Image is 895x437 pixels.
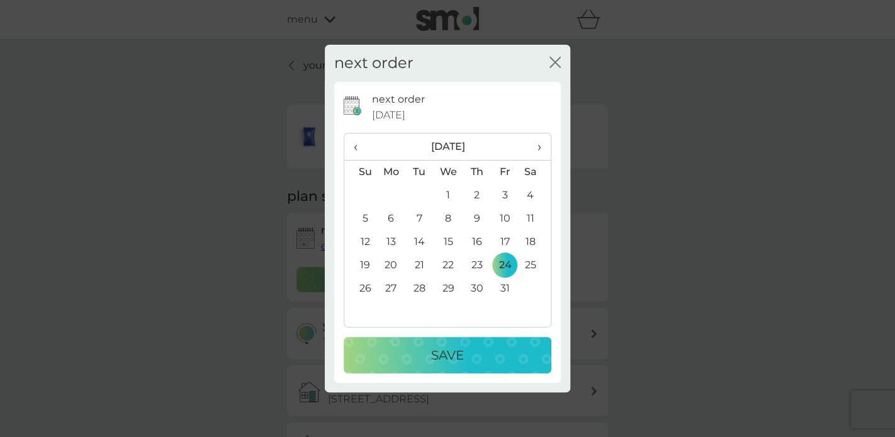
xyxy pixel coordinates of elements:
td: 1 [434,184,463,207]
td: 26 [344,277,376,300]
td: 20 [376,254,405,277]
td: 9 [463,207,491,230]
td: 29 [434,277,463,300]
td: 23 [463,254,491,277]
td: 10 [491,207,519,230]
td: 7 [405,207,434,230]
td: 28 [405,277,434,300]
h2: next order [334,54,414,72]
td: 12 [344,230,376,254]
button: close [549,57,561,70]
th: Fr [491,160,519,184]
th: Mo [376,160,405,184]
td: 21 [405,254,434,277]
th: [DATE] [376,133,519,161]
span: ‹ [354,133,367,160]
td: 2 [463,184,491,207]
td: 18 [519,230,551,254]
th: We [434,160,463,184]
td: 31 [491,277,519,300]
td: 11 [519,207,551,230]
td: 17 [491,230,519,254]
th: Th [463,160,491,184]
span: › [529,133,541,160]
td: 14 [405,230,434,254]
button: Save [344,337,551,373]
th: Tu [405,160,434,184]
td: 8 [434,207,463,230]
p: next order [372,91,425,108]
td: 19 [344,254,376,277]
td: 15 [434,230,463,254]
td: 30 [463,277,491,300]
span: [DATE] [372,107,405,123]
td: 6 [376,207,405,230]
td: 25 [519,254,551,277]
th: Sa [519,160,551,184]
p: Save [431,345,464,365]
td: 13 [376,230,405,254]
td: 27 [376,277,405,300]
th: Su [344,160,376,184]
td: 22 [434,254,463,277]
td: 24 [491,254,519,277]
td: 16 [463,230,491,254]
td: 5 [344,207,376,230]
td: 4 [519,184,551,207]
td: 3 [491,184,519,207]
